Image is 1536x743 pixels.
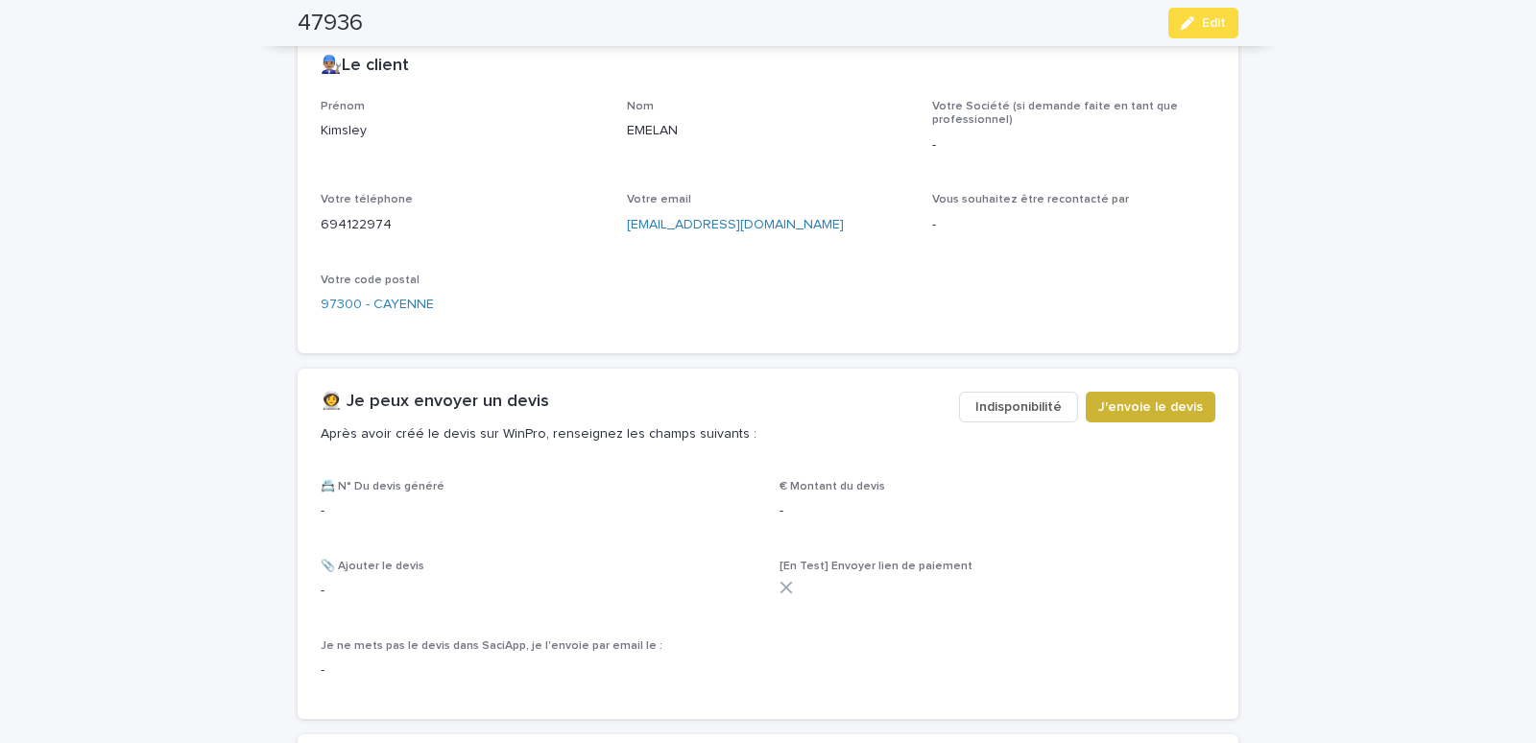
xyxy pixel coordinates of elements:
p: - [780,501,1215,521]
span: € Montant du devis [780,481,885,492]
p: - [321,501,756,521]
h2: 👩‍🚀 Je peux envoyer un devis [321,392,549,413]
span: Votre email [627,194,691,205]
p: 694122974 [321,215,604,235]
button: J'envoie le devis [1086,392,1215,422]
button: Indisponibilité [959,392,1078,422]
span: Vous souhaitez être recontacté par [932,194,1129,205]
button: Edit [1168,8,1238,38]
p: - [932,215,1215,235]
p: - [321,581,756,601]
p: - [932,135,1215,156]
span: Votre téléphone [321,194,413,205]
p: Après avoir créé le devis sur WinPro, renseignez les champs suivants : [321,425,944,443]
a: [EMAIL_ADDRESS][DOMAIN_NAME] [627,218,844,231]
span: 📇 N° Du devis généré [321,481,444,492]
span: Nom [627,101,654,112]
span: J'envoie le devis [1098,397,1203,417]
p: EMELAN [627,121,910,141]
span: Je ne mets pas le devis dans SaciApp, je l'envoie par email le : [321,640,662,652]
span: Edit [1202,16,1226,30]
span: [En Test] Envoyer lien de paiement [780,561,972,572]
p: Kimsley [321,121,604,141]
span: 📎 Ajouter le devis [321,561,424,572]
h2: 47936 [298,10,363,37]
h2: 👨🏽‍🔧Le client [321,56,409,77]
span: Indisponibilité [975,397,1062,417]
span: Prénom [321,101,365,112]
p: - [321,660,756,681]
span: Votre Société (si demande faite en tant que professionnel) [932,101,1178,126]
a: 97300 - CAYENNE [321,295,434,315]
span: Votre code postal [321,275,420,286]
